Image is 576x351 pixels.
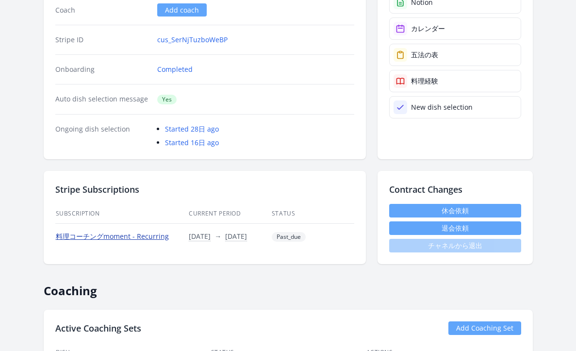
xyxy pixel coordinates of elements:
[448,321,521,335] a: Add Coaching Set
[411,76,438,86] div: 料理経験
[157,95,177,104] span: Yes
[411,102,473,112] div: New dish selection
[389,183,521,196] h2: Contract Changes
[214,232,221,241] span: →
[55,5,150,15] dt: Coach
[157,65,193,74] a: Completed
[389,70,521,92] a: 料理経験
[165,124,219,134] a: Started 28日 ago
[55,321,141,335] h2: Active Coaching Sets
[55,183,354,196] h2: Stripe Subscriptions
[55,124,150,148] dt: Ongoing dish selection
[271,204,354,224] th: Status
[55,204,189,224] th: Subscription
[44,276,533,298] h2: Coaching
[165,138,219,147] a: Started 16日 ago
[389,17,521,40] a: カレンダー
[389,221,521,235] button: 退会依頼
[389,204,521,217] a: 休会依頼
[411,50,438,60] div: 五法の表
[389,239,521,252] span: チャネルから退出
[189,232,211,241] button: [DATE]
[389,96,521,118] a: New dish selection
[188,204,271,224] th: Current Period
[55,94,150,104] dt: Auto dish selection message
[56,232,169,241] a: 料理コーチングmoment - Recurring
[272,232,306,242] span: Past_due
[157,35,228,45] a: cus_SerNjTuzboWeBP
[55,65,150,74] dt: Onboarding
[157,3,207,17] a: Add coach
[411,24,445,33] div: カレンダー
[389,44,521,66] a: 五法の表
[55,35,150,45] dt: Stripe ID
[225,232,247,241] button: [DATE]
